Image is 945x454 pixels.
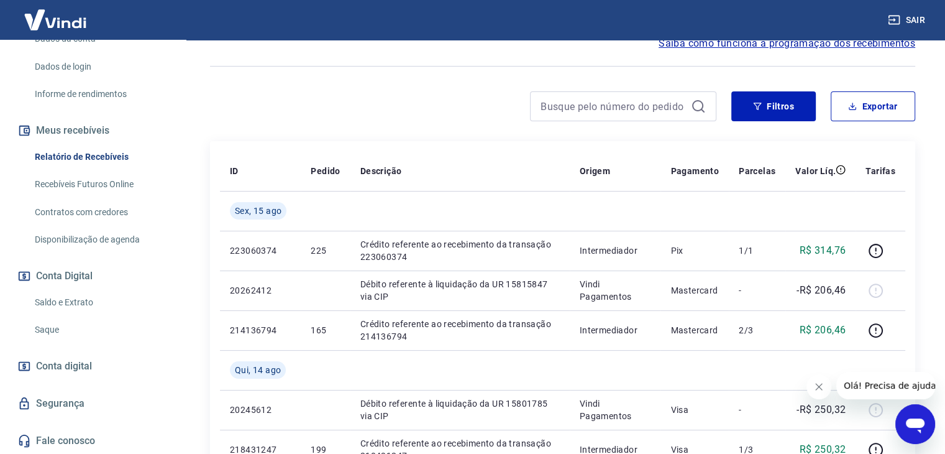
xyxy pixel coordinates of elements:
[360,278,560,303] p: Débito referente à liquidação da UR 15815847 via CIP
[836,372,935,399] iframe: Mensagem da empresa
[670,244,719,257] p: Pix
[30,144,171,170] a: Relatório de Recebíveis
[360,318,560,343] p: Crédito referente ao recebimento da transação 214136794
[580,397,651,422] p: Vindi Pagamentos
[739,244,775,257] p: 1/1
[580,324,651,336] p: Intermediador
[30,81,171,107] a: Informe de rendimentos
[30,290,171,315] a: Saldo e Extrato
[831,91,915,121] button: Exportar
[865,165,895,177] p: Tarifas
[739,404,775,416] p: -
[230,244,291,257] p: 223060374
[797,402,846,417] p: -R$ 250,32
[797,283,846,298] p: -R$ 206,46
[739,324,775,336] p: 2/3
[670,165,719,177] p: Pagamento
[731,91,816,121] button: Filtros
[30,227,171,252] a: Disponibilização de agenda
[15,353,171,380] a: Conta digital
[670,324,719,336] p: Mastercard
[360,238,560,263] p: Crédito referente ao recebimento da transação 223060374
[580,165,610,177] p: Origem
[739,284,775,297] p: -
[670,284,719,297] p: Mastercard
[30,317,171,343] a: Saque
[36,358,92,375] span: Conta digital
[30,172,171,197] a: Recebíveis Futuros Online
[15,117,171,144] button: Meus recebíveis
[795,165,836,177] p: Valor Líq.
[230,165,239,177] p: ID
[30,200,171,225] a: Contratos com credores
[800,323,846,338] p: R$ 206,46
[230,324,291,336] p: 214136794
[739,165,775,177] p: Parcelas
[806,374,831,399] iframe: Fechar mensagem
[580,278,651,303] p: Vindi Pagamentos
[580,244,651,257] p: Intermediador
[15,390,171,417] a: Segurança
[541,97,686,116] input: Busque pelo número do pedido
[311,165,340,177] p: Pedido
[670,404,719,416] p: Visa
[360,397,560,422] p: Débito referente à liquidação da UR 15801785 via CIP
[15,1,96,39] img: Vindi
[235,205,281,217] span: Sex, 15 ago
[885,9,930,32] button: Sair
[360,165,402,177] p: Descrição
[311,244,340,257] p: 225
[30,54,171,80] a: Dados de login
[311,324,340,336] p: 165
[7,9,104,19] span: Olá! Precisa de ajuda?
[230,284,291,297] p: 20262412
[800,243,846,258] p: R$ 314,76
[235,364,281,376] span: Qui, 14 ago
[895,404,935,444] iframe: Botão para abrir a janela de mensagens
[15,262,171,290] button: Conta Digital
[230,404,291,416] p: 20245612
[659,36,915,51] a: Saiba como funciona a programação dos recebimentos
